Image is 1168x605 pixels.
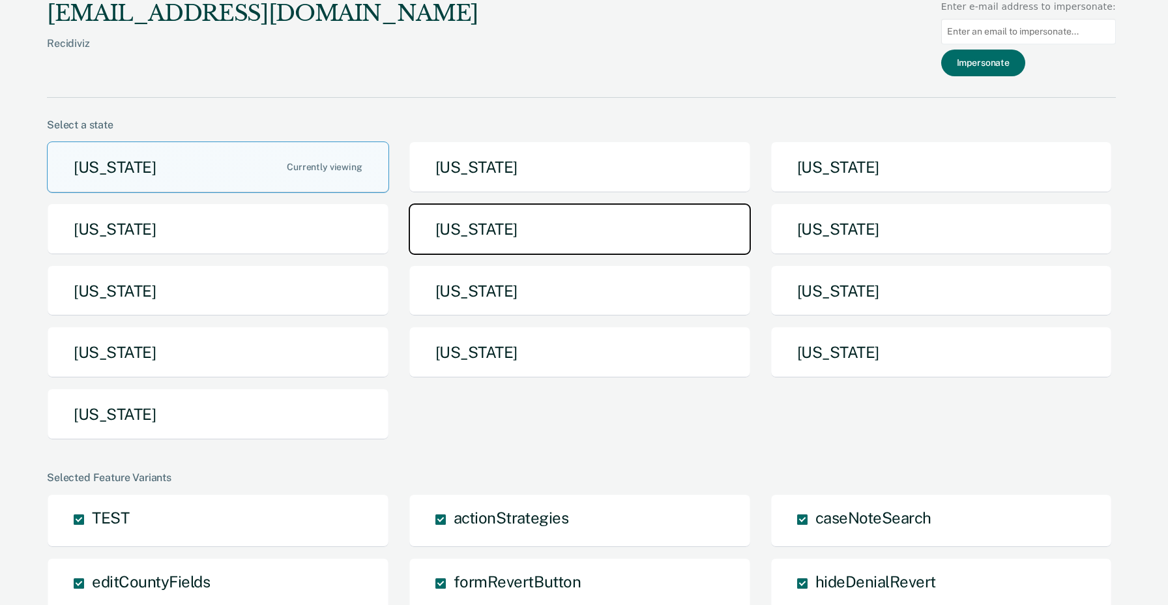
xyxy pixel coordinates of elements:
[941,50,1025,76] button: Impersonate
[409,327,751,378] button: [US_STATE]
[409,141,751,193] button: [US_STATE]
[47,37,478,70] div: Recidiviz
[409,203,751,255] button: [US_STATE]
[454,572,581,591] span: formRevertButton
[770,265,1113,317] button: [US_STATE]
[770,203,1113,255] button: [US_STATE]
[92,509,129,527] span: TEST
[770,327,1113,378] button: [US_STATE]
[815,509,931,527] span: caseNoteSearch
[47,265,389,317] button: [US_STATE]
[770,141,1113,193] button: [US_STATE]
[941,19,1116,44] input: Enter an email to impersonate...
[454,509,568,527] span: actionStrategies
[47,141,389,193] button: [US_STATE]
[409,265,751,317] button: [US_STATE]
[47,327,389,378] button: [US_STATE]
[47,119,1116,131] div: Select a state
[815,572,936,591] span: hideDenialRevert
[47,471,1116,484] div: Selected Feature Variants
[47,203,389,255] button: [US_STATE]
[47,389,389,440] button: [US_STATE]
[92,572,210,591] span: editCountyFields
